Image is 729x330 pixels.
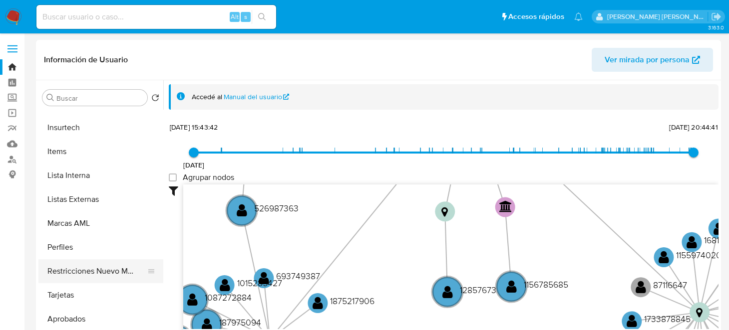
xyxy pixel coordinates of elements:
[605,48,690,72] span: Ver mirada por persona
[183,172,234,182] span: Agrupar nodos
[696,307,703,318] text: 
[170,122,218,132] span: [DATE] 15:43:42
[38,235,163,259] button: Perfiles
[653,279,687,291] text: 87116647
[259,271,269,285] text: 
[442,285,453,299] text: 
[38,211,163,235] button: Marcas AML
[330,295,374,307] text: 1875217906
[46,94,54,102] button: Buscar
[38,259,155,283] button: Restricciones Nuevo Mundo
[187,292,198,307] text: 
[38,140,163,164] button: Items
[219,316,261,329] text: 187975094
[192,92,222,102] span: Accedé al
[38,164,163,187] button: Lista Interna
[499,201,512,213] text: 
[607,12,708,21] p: brenda.morenoreyes@mercadolibre.com.mx
[205,291,252,304] text: 1087272884
[659,250,669,264] text: 
[592,48,713,72] button: Ver mirada por persona
[38,283,163,307] button: Tarjetas
[220,278,230,292] text: 
[508,11,564,22] span: Accesos rápidos
[244,12,247,21] span: s
[38,187,163,211] button: Listas Externas
[441,206,448,217] text: 
[669,122,718,132] span: [DATE] 20:44:41
[237,203,247,218] text: 
[151,94,159,105] button: Volver al orden por defecto
[38,116,163,140] button: Insurtech
[627,314,637,329] text: 
[237,277,282,289] text: 1015285427
[574,12,583,21] a: Notificaciones
[506,279,517,294] text: 
[711,11,722,22] a: Salir
[44,55,128,65] h1: Información de Usuario
[183,160,205,170] span: [DATE]
[231,12,239,21] span: Alt
[687,235,697,249] text: 
[644,313,691,326] text: 1733878845
[636,280,646,294] text: 
[676,249,722,261] text: 1155974020
[252,10,272,24] button: search-icon
[524,278,568,291] text: 1156785685
[313,296,323,310] text: 
[460,284,504,296] text: 1285767314
[36,10,276,23] input: Buscar usuario o caso...
[254,202,299,215] text: 526987363
[224,92,290,102] a: Manual del usuario
[169,173,177,181] input: Agrupar nodos
[276,270,320,282] text: 693749387
[56,94,143,103] input: Buscar
[714,221,724,236] text: 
